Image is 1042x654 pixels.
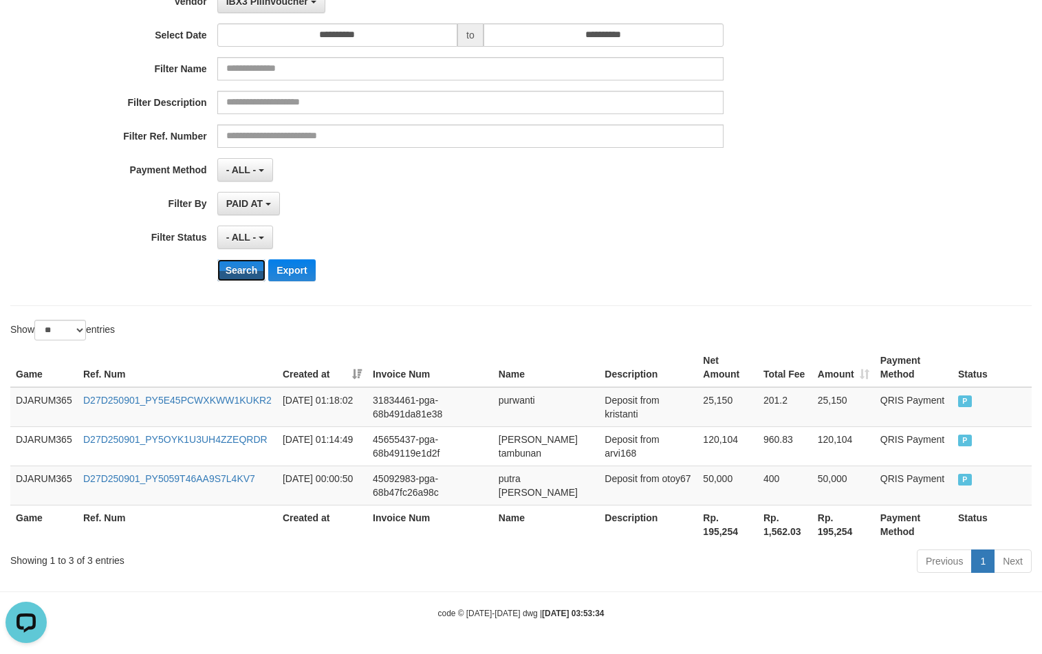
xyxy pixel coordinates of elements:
button: - ALL - [217,158,273,182]
td: purwanti [493,387,600,427]
th: Created at [277,505,367,544]
span: to [457,23,484,47]
span: PAID [958,395,972,407]
td: 201.2 [758,387,812,427]
td: 960.83 [758,426,812,466]
td: 50,000 [812,466,875,505]
th: Rp. 195,254 [697,505,758,544]
th: Invoice Num [367,348,493,387]
a: D27D250901_PY5059T46AA9S7L4KV7 [83,473,255,484]
td: Deposit from arvi168 [599,426,697,466]
td: 120,104 [812,426,875,466]
button: Search [217,259,266,281]
span: - ALL - [226,164,257,175]
td: [DATE] 01:18:02 [277,387,367,427]
th: Rp. 1,562.03 [758,505,812,544]
td: QRIS Payment [875,426,953,466]
select: Showentries [34,320,86,340]
th: Status [953,348,1032,387]
td: 400 [758,466,812,505]
td: 45092983-pga-68b47fc26a98c [367,466,493,505]
button: - ALL - [217,226,273,249]
td: [PERSON_NAME] tambunan [493,426,600,466]
button: Export [268,259,315,281]
td: 31834461-pga-68b491da81e38 [367,387,493,427]
th: Invoice Num [367,505,493,544]
button: PAID AT [217,192,280,215]
td: 25,150 [697,387,758,427]
td: 50,000 [697,466,758,505]
td: [DATE] 01:14:49 [277,426,367,466]
strong: [DATE] 03:53:34 [542,609,604,618]
th: Game [10,505,78,544]
td: 45655437-pga-68b49119e1d2f [367,426,493,466]
th: Ref. Num [78,348,277,387]
span: - ALL - [226,232,257,243]
td: Deposit from kristanti [599,387,697,427]
th: Total Fee [758,348,812,387]
a: Next [994,549,1032,573]
span: PAID [958,435,972,446]
div: Showing 1 to 3 of 3 entries [10,548,424,567]
th: Description [599,505,697,544]
th: Payment Method [875,348,953,387]
small: code © [DATE]-[DATE] dwg | [438,609,605,618]
a: D27D250901_PY5OYK1U3UH4ZZEQRDR [83,434,268,445]
a: 1 [971,549,995,573]
span: PAID [958,474,972,486]
th: Created at: activate to sort column ascending [277,348,367,387]
th: Name [493,348,600,387]
td: putra [PERSON_NAME] [493,466,600,505]
td: DJARUM365 [10,387,78,427]
th: Rp. 195,254 [812,505,875,544]
td: QRIS Payment [875,387,953,427]
th: Payment Method [875,505,953,544]
th: Status [953,505,1032,544]
a: D27D250901_PY5E45PCWXKWW1KUKR2 [83,395,272,406]
label: Show entries [10,320,115,340]
th: Name [493,505,600,544]
td: 25,150 [812,387,875,427]
th: Amount: activate to sort column ascending [812,348,875,387]
th: Description [599,348,697,387]
th: Game [10,348,78,387]
button: Open LiveChat chat widget [6,6,47,47]
a: Previous [917,549,972,573]
td: Deposit from otoy67 [599,466,697,505]
th: Ref. Num [78,505,277,544]
td: DJARUM365 [10,426,78,466]
td: QRIS Payment [875,466,953,505]
span: PAID AT [226,198,263,209]
td: [DATE] 00:00:50 [277,466,367,505]
td: DJARUM365 [10,466,78,505]
th: Net Amount [697,348,758,387]
td: 120,104 [697,426,758,466]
